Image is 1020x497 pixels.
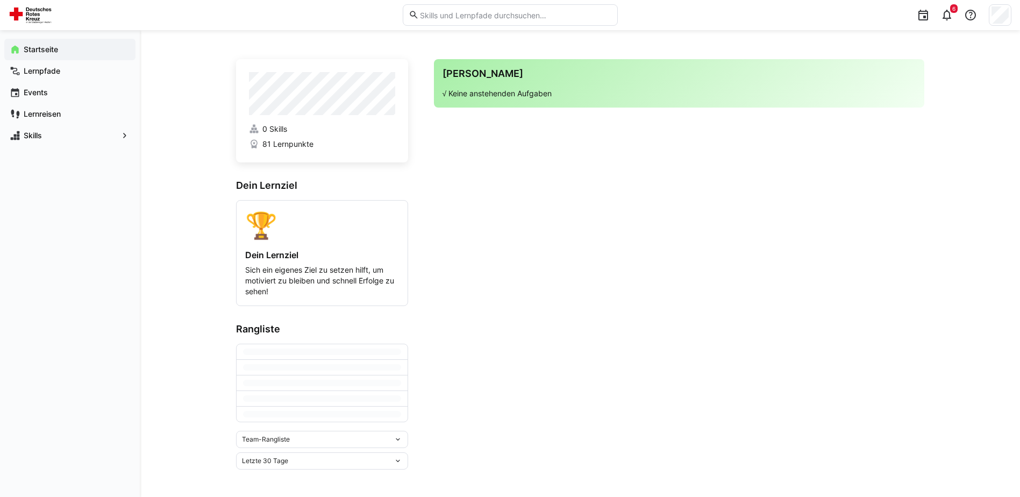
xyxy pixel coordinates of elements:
[245,265,399,297] p: Sich ein eigenes Ziel zu setzen hilft, um motiviert zu bleiben und schnell Erfolge zu sehen!
[249,124,395,134] a: 0 Skills
[262,124,287,134] span: 0 Skills
[242,457,288,465] span: Letzte 30 Tage
[245,250,399,260] h4: Dein Lernziel
[443,68,916,80] h3: [PERSON_NAME]
[443,88,916,99] p: √ Keine anstehenden Aufgaben
[245,209,399,241] div: 🏆
[236,180,408,191] h3: Dein Lernziel
[262,139,313,150] span: 81 Lernpunkte
[242,435,290,444] span: Team-Rangliste
[236,323,408,335] h3: Rangliste
[419,10,611,20] input: Skills und Lernpfade durchsuchen…
[952,5,955,12] span: 6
